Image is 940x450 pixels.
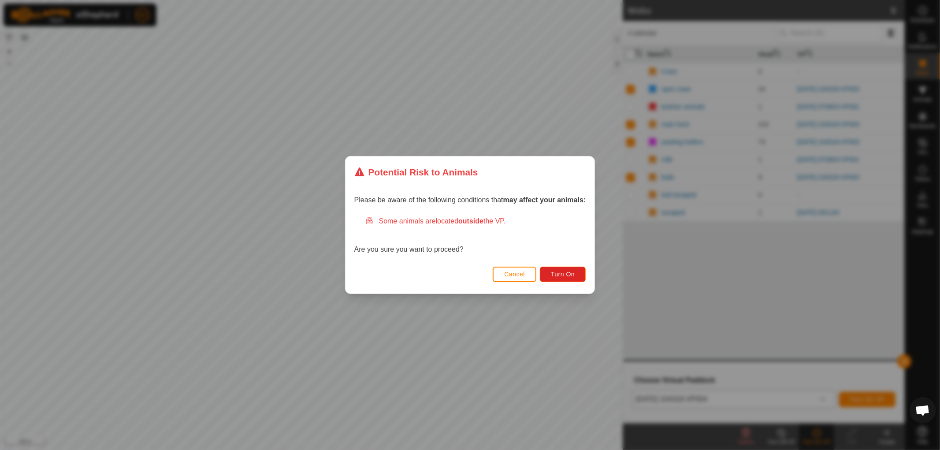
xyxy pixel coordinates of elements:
[458,217,483,225] strong: outside
[504,271,525,278] span: Cancel
[354,165,478,179] div: Potential Risk to Animals
[540,267,586,282] button: Turn On
[493,267,536,282] button: Cancel
[354,196,586,204] span: Please be aware of the following conditions that
[551,271,575,278] span: Turn On
[503,196,586,204] strong: may affect your animals:
[354,216,586,255] div: Are you sure you want to proceed?
[910,397,936,424] div: Open chat
[436,217,506,225] span: located the VP.
[365,216,586,227] div: Some animals are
